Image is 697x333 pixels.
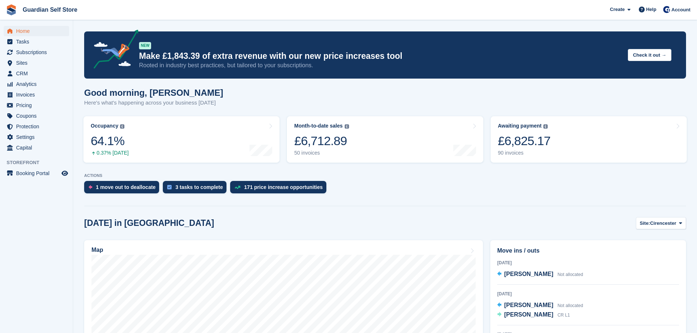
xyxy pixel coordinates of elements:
[175,184,223,190] div: 3 tasks to complete
[610,6,625,13] span: Create
[16,79,60,89] span: Analytics
[167,185,172,189] img: task-75834270c22a3079a89374b754ae025e5fb1db73e45f91037f5363f120a921f8.svg
[16,121,60,132] span: Protection
[91,123,118,129] div: Occupancy
[120,124,124,129] img: icon-info-grey-7440780725fd019a000dd9b08b2336e03edf1995a4989e88bcd33f0948082b44.svg
[4,143,69,153] a: menu
[244,184,323,190] div: 171 price increase opportunities
[16,132,60,142] span: Settings
[4,68,69,79] a: menu
[497,246,679,255] h2: Move ins / outs
[504,271,553,277] span: [PERSON_NAME]
[504,302,553,308] span: [PERSON_NAME]
[4,58,69,68] a: menu
[230,181,330,197] a: 171 price increase opportunities
[4,37,69,47] a: menu
[4,26,69,36] a: menu
[558,272,583,277] span: Not allocated
[91,247,103,253] h2: Map
[139,42,151,49] div: NEW
[671,6,690,14] span: Account
[84,181,163,197] a: 1 move out to deallocate
[504,311,553,318] span: [PERSON_NAME]
[16,100,60,110] span: Pricing
[4,90,69,100] a: menu
[345,124,349,129] img: icon-info-grey-7440780725fd019a000dd9b08b2336e03edf1995a4989e88bcd33f0948082b44.svg
[650,220,677,227] span: Cirencester
[16,26,60,36] span: Home
[16,143,60,153] span: Capital
[497,260,679,266] div: [DATE]
[543,124,548,129] img: icon-info-grey-7440780725fd019a000dd9b08b2336e03edf1995a4989e88bcd33f0948082b44.svg
[91,150,129,156] div: 0.37% [DATE]
[498,123,542,129] div: Awaiting payment
[20,4,80,16] a: Guardian Self Store
[16,58,60,68] span: Sites
[84,88,223,98] h1: Good morning, [PERSON_NAME]
[287,116,483,163] a: Month-to-date sales £6,712.89 50 invoices
[4,100,69,110] a: menu
[96,184,155,190] div: 1 move out to deallocate
[16,37,60,47] span: Tasks
[491,116,687,163] a: Awaiting payment £6,825.17 90 invoices
[294,133,349,148] div: £6,712.89
[83,116,280,163] a: Occupancy 64.1% 0.37% [DATE]
[4,111,69,121] a: menu
[16,168,60,178] span: Booking Portal
[497,270,583,279] a: [PERSON_NAME] Not allocated
[294,150,349,156] div: 50 invoices
[646,6,656,13] span: Help
[139,51,622,61] p: Make £1,843.39 of extra revenue with our new price increases tool
[558,313,570,318] span: CR L1
[16,68,60,79] span: CRM
[498,133,551,148] div: £6,825.17
[91,133,129,148] div: 64.1%
[4,47,69,57] a: menu
[4,168,69,178] a: menu
[84,218,214,228] h2: [DATE] in [GEOGRAPHIC_DATA]
[139,61,622,69] p: Rooted in industry best practices, but tailored to your subscriptions.
[16,90,60,100] span: Invoices
[4,121,69,132] a: menu
[636,217,686,229] button: Site: Cirencester
[4,79,69,89] a: menu
[89,185,92,189] img: move_outs_to_deallocate_icon-f764333ba52eb49d3ac5e1228854f67142a1ed5810a6f6cc68b1a99e826820c5.svg
[497,301,583,310] a: [PERSON_NAME] Not allocated
[294,123,342,129] div: Month-to-date sales
[84,173,686,178] p: ACTIONS
[6,4,17,15] img: stora-icon-8386f47178a22dfd0bd8f6a31ec36ba5ce8667c1dd55bd0f319d3a0aa187defe.svg
[628,49,671,61] button: Check it out →
[498,150,551,156] div: 90 invoices
[16,111,60,121] span: Coupons
[497,310,570,320] a: [PERSON_NAME] CR L1
[4,132,69,142] a: menu
[87,30,139,71] img: price-adjustments-announcement-icon-8257ccfd72463d97f412b2fc003d46551f7dbcb40ab6d574587a9cd5c0d94...
[558,303,583,308] span: Not allocated
[663,6,670,13] img: Tom Scott
[640,220,650,227] span: Site:
[497,291,679,297] div: [DATE]
[235,186,240,189] img: price_increase_opportunities-93ffe204e8149a01c8c9dc8f82e8f89637d9d84a8eef4429ea346261dce0b2c0.svg
[84,99,223,107] p: Here's what's happening across your business [DATE]
[60,169,69,178] a: Preview store
[163,181,230,197] a: 3 tasks to complete
[16,47,60,57] span: Subscriptions
[7,159,73,166] span: Storefront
